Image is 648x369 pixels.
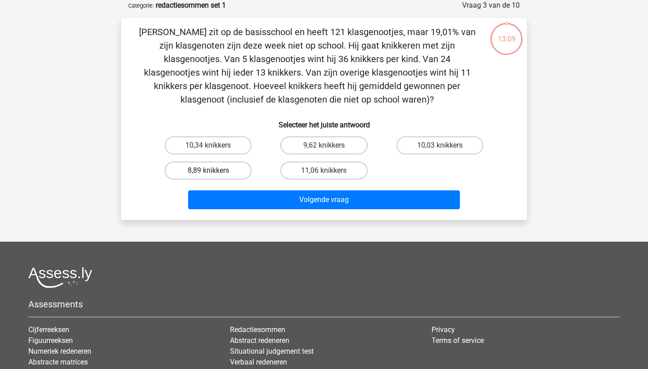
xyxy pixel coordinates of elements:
[165,162,252,180] label: 8,89 knikkers
[165,136,252,154] label: 10,34 knikkers
[230,347,314,355] a: Situational judgement test
[432,336,484,345] a: Terms of service
[230,358,287,366] a: Verbaal redeneren
[135,25,479,106] p: [PERSON_NAME] zit op de basisschool en heeft 121 klasgenootjes, maar 19,01% van zijn klasgenoten ...
[28,325,69,334] a: Cijferreeksen
[28,358,88,366] a: Abstracte matrices
[188,190,460,209] button: Volgende vraag
[128,2,154,9] small: Categorie:
[135,113,513,129] h6: Selecteer het juiste antwoord
[28,299,620,310] h5: Assessments
[280,136,367,154] label: 9,62 knikkers
[280,162,367,180] label: 11,06 knikkers
[432,325,455,334] a: Privacy
[156,1,226,9] strong: redactiesommen set 1
[28,267,92,288] img: Assessly logo
[230,336,289,345] a: Abstract redeneren
[28,347,91,355] a: Numeriek redeneren
[28,336,73,345] a: Figuurreeksen
[230,325,285,334] a: Redactiesommen
[490,22,523,45] div: 13:09
[396,136,483,154] label: 10,03 knikkers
